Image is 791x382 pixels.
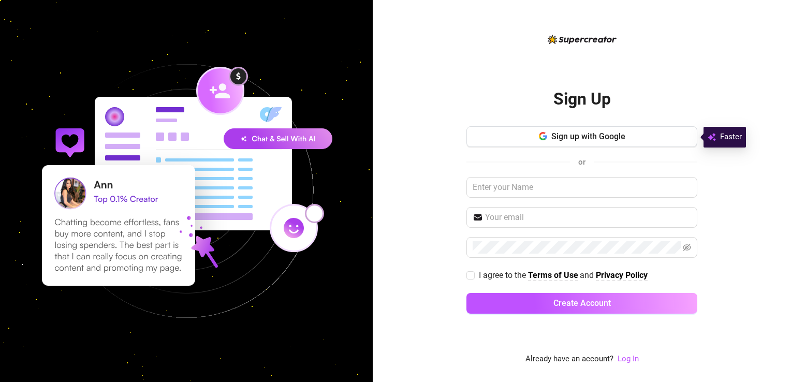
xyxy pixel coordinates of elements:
span: and [580,270,596,280]
a: Log In [618,354,639,363]
img: svg%3e [708,131,716,143]
img: signup-background-D0MIrEPF.svg [7,12,365,370]
span: eye-invisible [683,243,691,252]
h2: Sign Up [553,89,611,110]
button: Sign up with Google [466,126,697,147]
strong: Privacy Policy [596,270,648,280]
strong: Terms of Use [528,270,578,280]
span: or [578,157,585,167]
input: Enter your Name [466,177,697,198]
span: Sign up with Google [551,131,625,141]
input: Your email [485,211,691,224]
span: I agree to the [479,270,528,280]
a: Log In [618,353,639,365]
img: logo-BBDzfeDw.svg [548,35,617,44]
button: Create Account [466,293,697,314]
span: Create Account [553,298,611,308]
a: Terms of Use [528,270,578,281]
span: Already have an account? [525,353,613,365]
a: Privacy Policy [596,270,648,281]
span: Faster [720,131,742,143]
